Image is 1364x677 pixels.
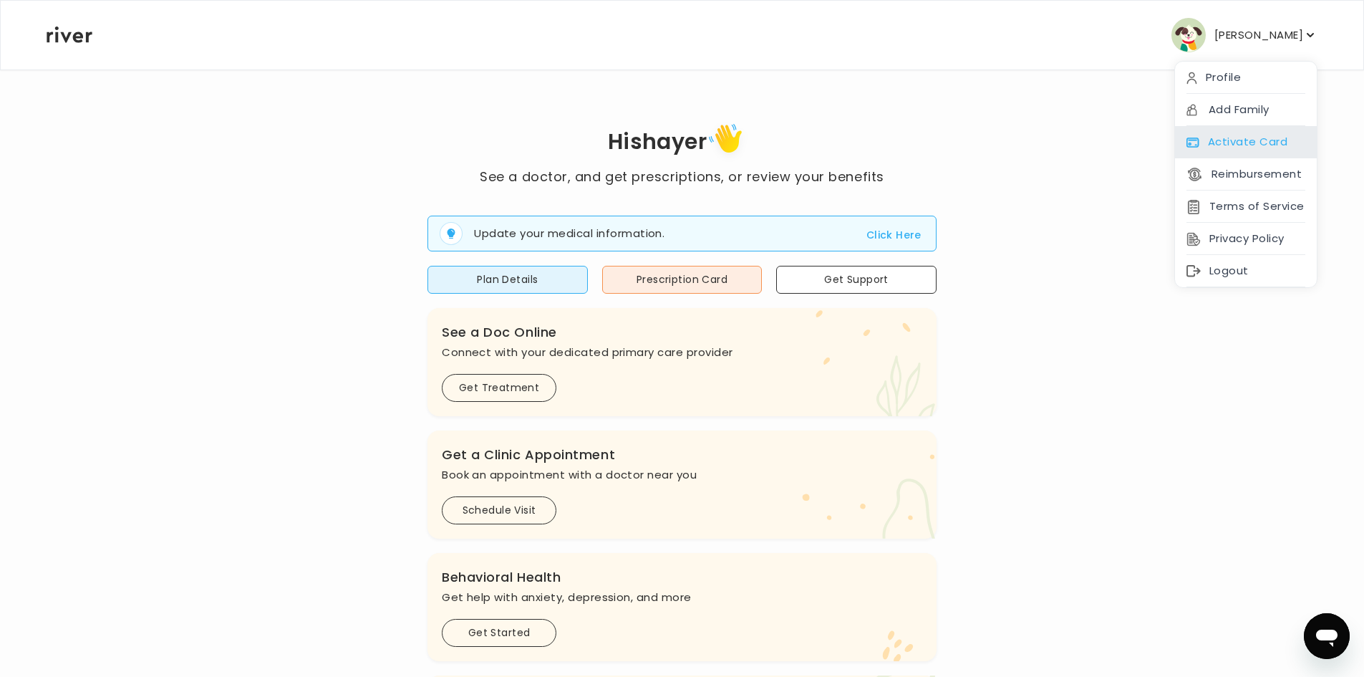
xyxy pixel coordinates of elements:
p: Update your medical information. [474,226,664,242]
p: Get help with anxiety, depression, and more [442,587,922,608]
h1: Hi shayer [480,119,884,167]
h3: Get a Clinic Appointment [442,445,922,465]
button: Schedule Visit [442,496,556,524]
div: Profile [1175,62,1317,94]
button: Prescription Card [602,266,763,294]
iframe: Button to launch messaging window [1304,613,1350,659]
div: Activate Card [1175,126,1317,158]
button: user avatar[PERSON_NAME] [1171,18,1317,52]
button: Get Treatment [442,374,556,402]
button: Click Here [866,226,922,244]
button: Get Started [442,619,556,647]
p: Book an appointment with a doctor near you [442,465,922,485]
h3: Behavioral Health [442,567,922,587]
div: Add Family [1175,94,1317,126]
div: Privacy Policy [1175,223,1317,255]
div: Logout [1175,255,1317,287]
p: [PERSON_NAME] [1214,25,1303,45]
button: Get Support [776,266,937,294]
button: Plan Details [427,266,588,294]
img: user avatar [1171,18,1206,52]
p: See a doctor, and get prescriptions, or review your benefits [480,167,884,187]
div: Terms of Service [1175,191,1317,223]
p: Connect with your dedicated primary care provider [442,342,922,362]
h3: See a Doc Online [442,322,922,342]
button: Reimbursement [1186,164,1302,184]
